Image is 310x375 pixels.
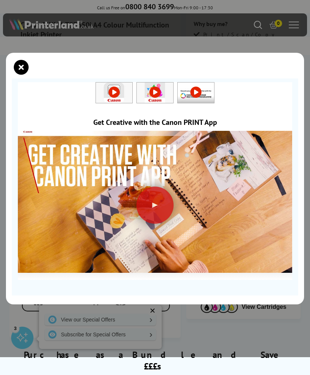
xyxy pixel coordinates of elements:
[96,83,132,103] img: Get Creative with the Canon PRINT App
[18,117,292,127] div: Get Creative with the Canon PRINT App
[178,83,214,103] img: Canon Cartridge Recycling Programme
[16,62,27,73] button: close modal
[18,119,292,273] img: Play
[137,83,173,103] img: Introducing the Canon Creative Park App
